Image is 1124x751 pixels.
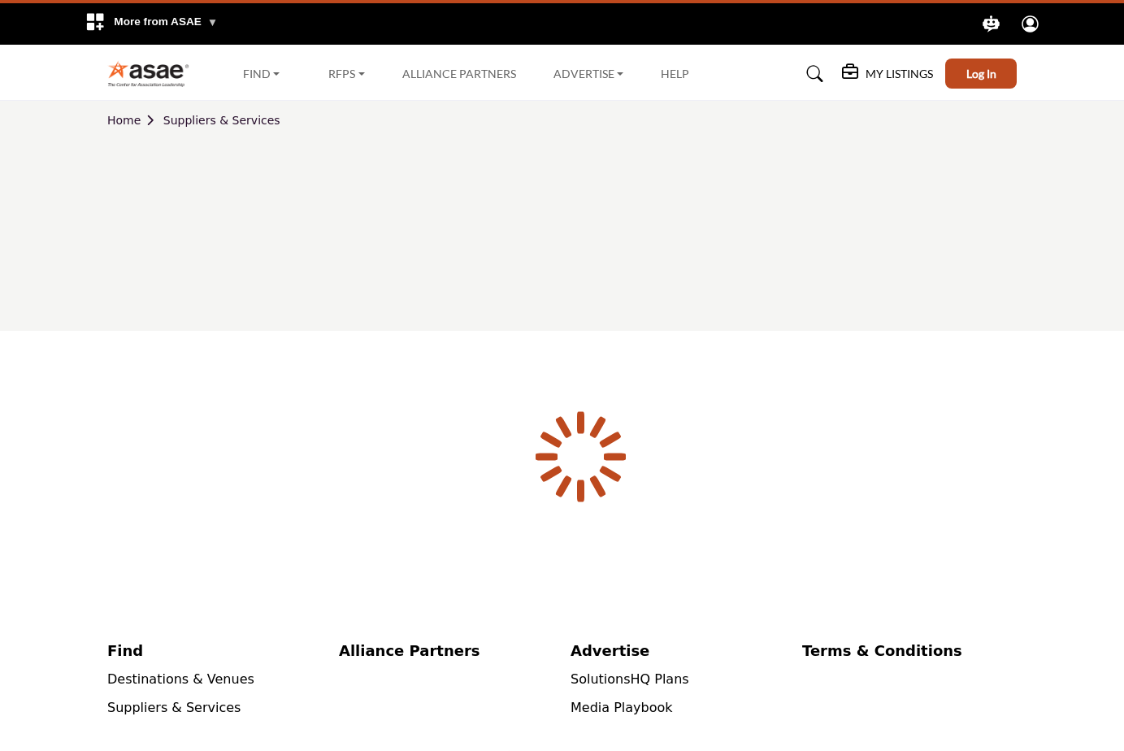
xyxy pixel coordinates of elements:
[966,67,996,80] span: Log In
[802,640,1017,662] a: Terms & Conditions
[402,67,516,80] a: Alliance Partners
[339,640,553,662] a: Alliance Partners
[542,63,636,85] a: Advertise
[317,63,376,85] a: RFPs
[107,60,197,87] img: Site Logo
[107,671,254,687] a: Destinations & Venues
[791,61,834,87] a: Search
[842,64,933,84] div: My Listings
[661,67,689,80] a: Help
[571,700,673,715] a: Media Playbook
[107,700,241,715] a: Suppliers & Services
[571,640,785,662] a: Advertise
[107,114,163,127] a: Home
[945,59,1017,89] button: Log In
[232,63,292,85] a: Find
[107,640,322,662] a: Find
[571,671,689,687] a: SolutionsHQ Plans
[114,15,218,28] span: More from ASAE
[75,3,228,45] div: More from ASAE
[866,67,933,81] h5: My Listings
[163,114,280,127] a: Suppliers & Services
